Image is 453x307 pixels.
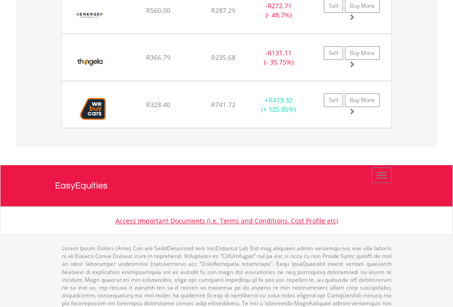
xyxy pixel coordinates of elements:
[267,1,292,10] span: R272.71
[55,165,398,206] a: EasyEquities
[250,1,307,20] div: - (- 48.7%)
[146,100,170,109] span: R328.40
[324,46,343,60] a: Sell
[345,93,380,107] a: Buy More
[250,96,307,114] div: + (+ 125.86%)
[67,46,113,78] img: EQU.ZA.TGA.png
[345,46,380,60] a: Buy More
[146,53,170,62] span: R366.79
[324,93,343,107] a: Sell
[67,93,120,125] img: EQU.ZA.WBC.png
[146,6,170,15] span: R560.00
[211,6,235,15] span: R287.29
[250,48,307,67] div: - (- 35.75%)
[115,216,338,225] a: Access Important Documents (i.e. Terms and Conditions, Cost Profile etc)
[211,100,235,109] span: R741.72
[211,53,235,62] span: R235.68
[267,48,292,57] span: R131.11
[268,96,293,104] span: R413.32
